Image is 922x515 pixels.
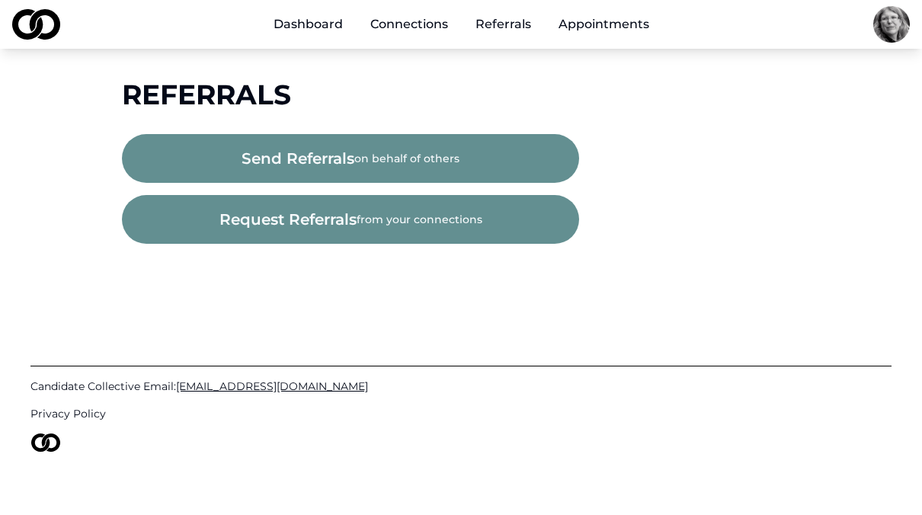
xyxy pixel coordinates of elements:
[261,9,355,40] a: Dashboard
[122,78,291,111] span: Referrals
[463,9,543,40] a: Referrals
[219,209,357,230] span: request referrals
[12,9,60,40] img: logo
[30,433,61,452] img: logo
[242,148,354,169] span: send referrals
[546,9,661,40] a: Appointments
[176,379,368,393] span: [EMAIL_ADDRESS][DOMAIN_NAME]
[122,152,579,167] a: send referralson behalf of others
[261,9,661,40] nav: Main
[30,406,892,421] a: Privacy Policy
[122,213,579,228] a: request referralsfrom your connections
[873,6,910,43] img: 151bdd3b-4127-446e-a928-506788e6e668-Me-profile_picture.jpg
[30,379,892,394] a: Candidate Collective Email:[EMAIL_ADDRESS][DOMAIN_NAME]
[122,134,579,183] button: send referralson behalf of others
[358,9,460,40] a: Connections
[122,195,579,244] button: request referralsfrom your connections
